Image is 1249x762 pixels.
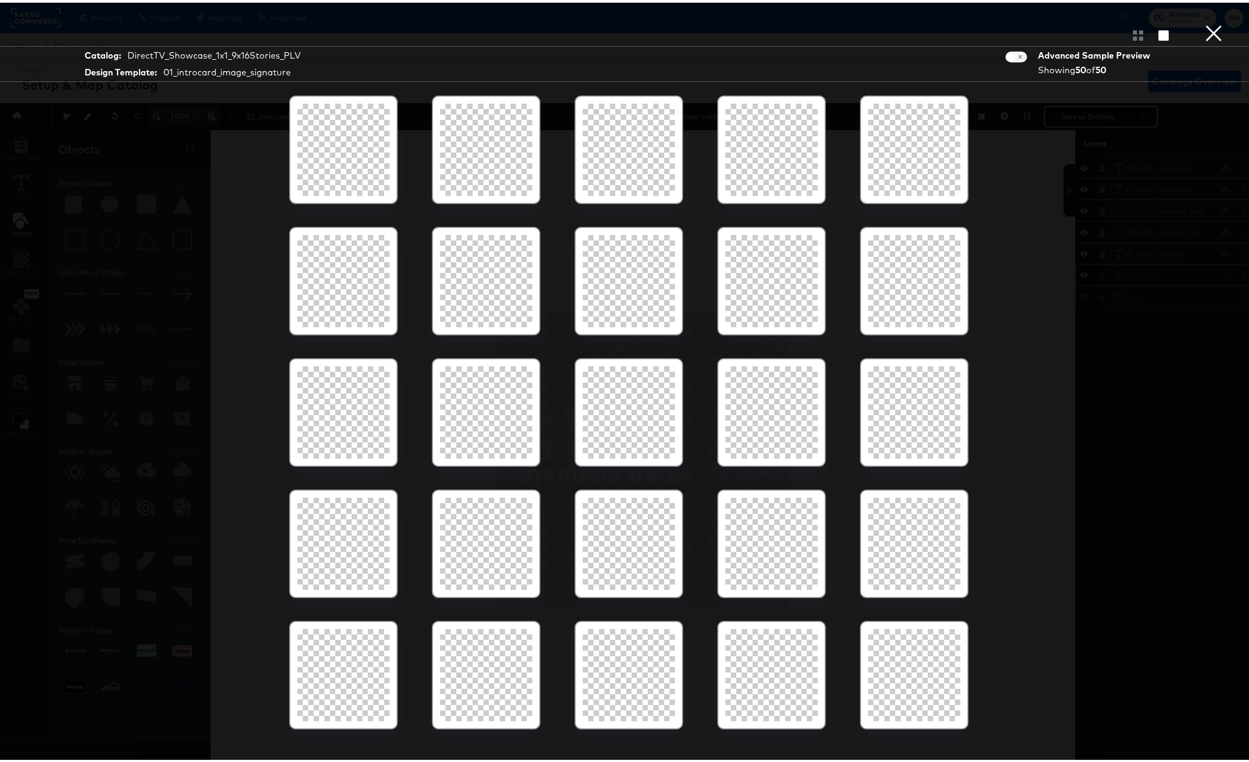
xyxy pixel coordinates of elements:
[85,47,121,59] strong: Catalog:
[1038,47,1154,59] div: Advanced Sample Preview
[1095,62,1106,73] strong: 50
[163,63,291,76] div: 01_introcard_image_signature
[1075,62,1086,73] strong: 50
[85,63,157,76] strong: Design Template:
[128,47,301,59] div: DirectTV_Showcase_1x1_9x16Stories_PLV
[1038,61,1154,74] div: Showing of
